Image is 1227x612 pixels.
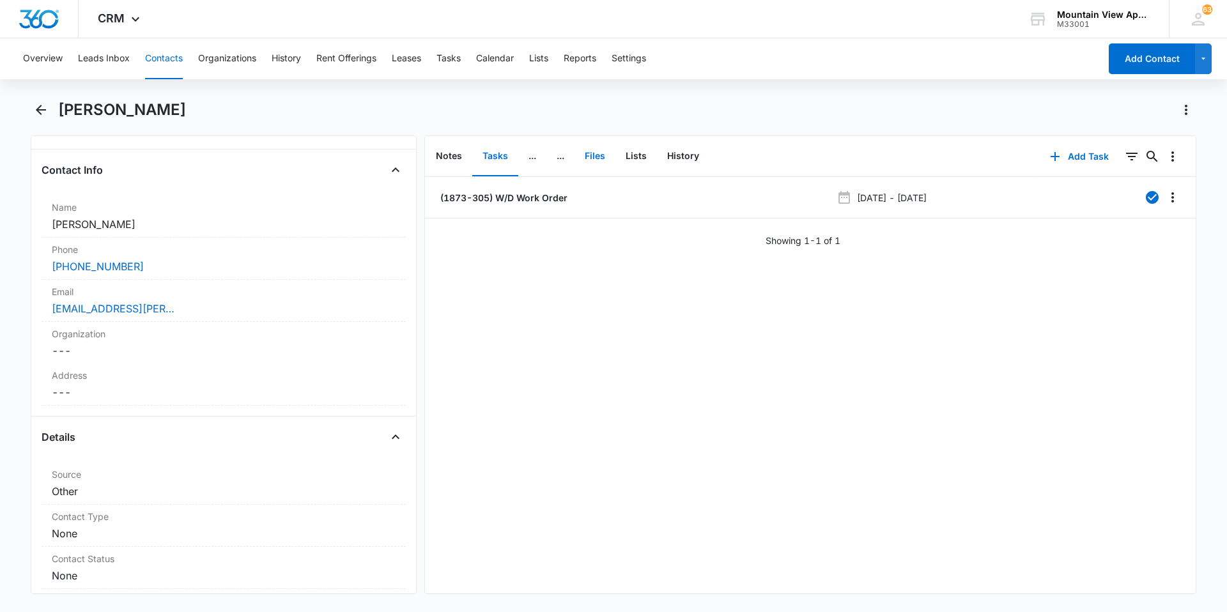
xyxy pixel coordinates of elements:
dd: --- [52,343,396,358]
div: Contact TypeNone [42,505,406,547]
div: Address--- [42,363,406,406]
div: Contact StatusNone [42,547,406,589]
p: [DATE] - [DATE] [857,191,927,204]
a: [PHONE_NUMBER] [52,259,144,274]
button: Back [31,100,50,120]
div: Organization--- [42,322,406,363]
button: History [272,38,301,79]
div: Name[PERSON_NAME] [42,195,406,238]
button: Tasks [436,38,461,79]
div: notifications count [1202,4,1212,15]
button: Tasks [472,137,518,176]
label: Contact Type [52,510,396,523]
div: Email[EMAIL_ADDRESS][PERSON_NAME][DOMAIN_NAME] [42,280,406,322]
button: Overview [23,38,63,79]
dd: Other [52,484,396,499]
button: Close [385,160,406,180]
button: Add Contact [1109,43,1195,74]
dd: [PERSON_NAME] [52,217,396,232]
button: Add Task [1037,141,1122,172]
button: Lists [529,38,548,79]
button: Leases [392,38,421,79]
h4: Contact Info [42,162,103,178]
button: Search... [1142,146,1162,167]
dd: None [52,568,396,583]
button: Actions [1176,100,1196,120]
label: Email [52,285,396,298]
label: Contact Status [52,552,396,565]
label: Address [52,369,396,382]
h4: Details [42,429,75,445]
span: CRM [98,11,125,25]
button: Notes [426,137,472,176]
button: Reports [564,38,596,79]
p: Showing 1-1 of 1 [766,234,840,247]
button: Leads Inbox [78,38,130,79]
button: Files [575,137,615,176]
div: account id [1057,20,1150,29]
button: Settings [612,38,646,79]
div: Phone[PHONE_NUMBER] [42,238,406,280]
label: Phone [52,243,396,256]
button: ... [518,137,546,176]
button: Close [385,427,406,447]
button: Rent Offerings [316,38,376,79]
button: Organizations [198,38,256,79]
dd: --- [52,385,396,400]
button: ... [546,137,575,176]
button: Lists [615,137,657,176]
button: Overflow Menu [1162,146,1183,167]
button: History [657,137,709,176]
label: Organization [52,327,396,340]
dd: None [52,526,396,541]
span: 63 [1202,4,1212,15]
button: Overflow Menu [1162,187,1183,208]
button: Calendar [476,38,514,79]
button: Filters [1122,146,1142,167]
label: Source [52,468,396,481]
div: SourceOther [42,463,406,505]
h1: [PERSON_NAME] [58,100,186,119]
div: account name [1057,10,1150,20]
label: Name [52,201,396,214]
button: Contacts [145,38,183,79]
a: [EMAIL_ADDRESS][PERSON_NAME][DOMAIN_NAME] [52,301,180,316]
a: (1873-305) W/D Work Order [438,191,567,204]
